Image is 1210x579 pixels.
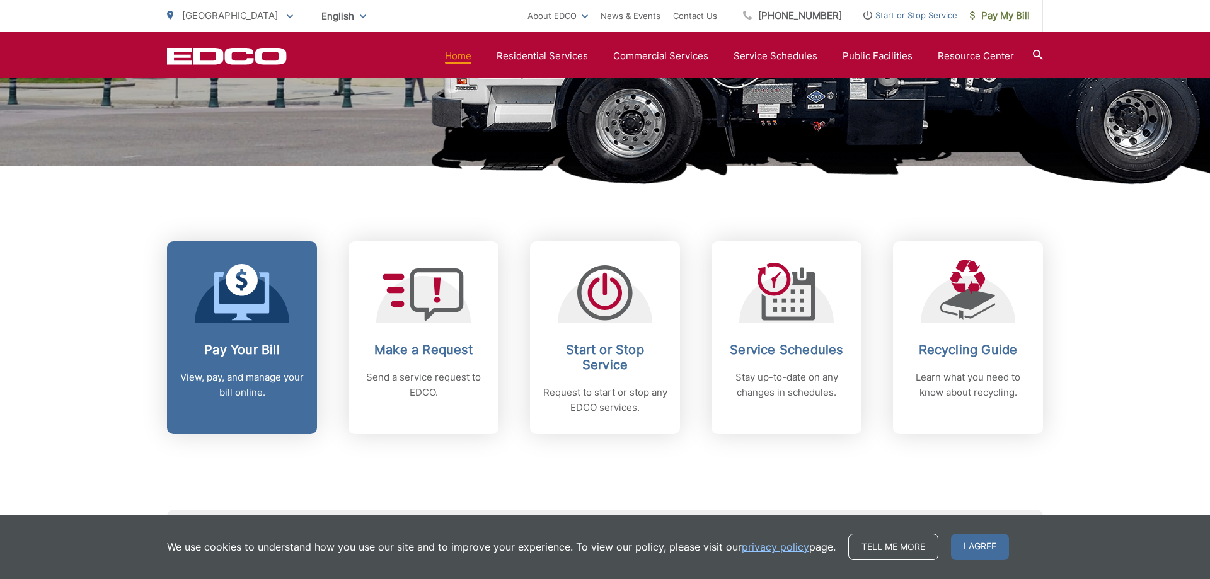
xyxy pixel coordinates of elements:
[527,8,588,23] a: About EDCO
[180,370,304,400] p: View, pay, and manage your bill online.
[543,342,667,372] h2: Start or Stop Service
[312,5,376,27] span: English
[843,49,913,64] a: Public Facilities
[601,8,660,23] a: News & Events
[361,370,486,400] p: Send a service request to EDCO.
[724,370,849,400] p: Stay up-to-date on any changes in schedules.
[613,49,708,64] a: Commercial Services
[734,49,817,64] a: Service Schedules
[543,385,667,415] p: Request to start or stop any EDCO services.
[167,241,317,434] a: Pay Your Bill View, pay, and manage your bill online.
[893,241,1043,434] a: Recycling Guide Learn what you need to know about recycling.
[349,241,498,434] a: Make a Request Send a service request to EDCO.
[848,534,938,560] a: Tell me more
[497,49,588,64] a: Residential Services
[167,47,287,65] a: EDCD logo. Return to the homepage.
[906,342,1030,357] h2: Recycling Guide
[742,539,809,554] a: privacy policy
[180,342,304,357] h2: Pay Your Bill
[970,8,1030,23] span: Pay My Bill
[906,370,1030,400] p: Learn what you need to know about recycling.
[673,8,717,23] a: Contact Us
[167,539,836,554] p: We use cookies to understand how you use our site and to improve your experience. To view our pol...
[724,342,849,357] h2: Service Schedules
[182,9,278,21] span: [GEOGRAPHIC_DATA]
[361,342,486,357] h2: Make a Request
[712,241,861,434] a: Service Schedules Stay up-to-date on any changes in schedules.
[445,49,471,64] a: Home
[951,534,1009,560] span: I agree
[938,49,1014,64] a: Resource Center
